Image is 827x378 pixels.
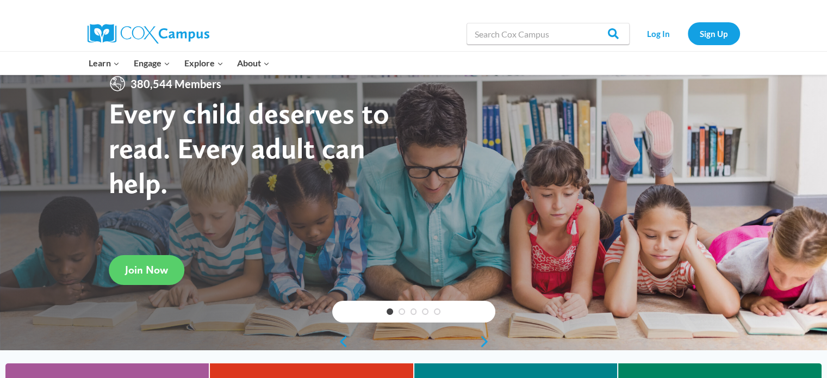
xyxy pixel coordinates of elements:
a: 3 [411,308,417,315]
nav: Primary Navigation [82,52,277,75]
span: 380,544 Members [126,75,226,92]
a: 4 [422,308,428,315]
a: Sign Up [688,22,740,45]
button: Child menu of Learn [82,52,127,75]
img: Cox Campus [88,24,209,44]
input: Search Cox Campus [467,23,630,45]
button: Child menu of About [230,52,277,75]
strong: Every child deserves to read. Every adult can help. [109,96,389,200]
a: next [479,335,495,348]
a: previous [332,335,349,348]
a: Log In [635,22,682,45]
a: 2 [399,308,405,315]
span: Join Now [125,263,168,276]
a: Join Now [109,255,184,285]
div: content slider buttons [332,331,495,352]
nav: Secondary Navigation [635,22,740,45]
a: 5 [434,308,440,315]
a: 1 [387,308,393,315]
button: Child menu of Explore [177,52,231,75]
button: Child menu of Engage [127,52,177,75]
